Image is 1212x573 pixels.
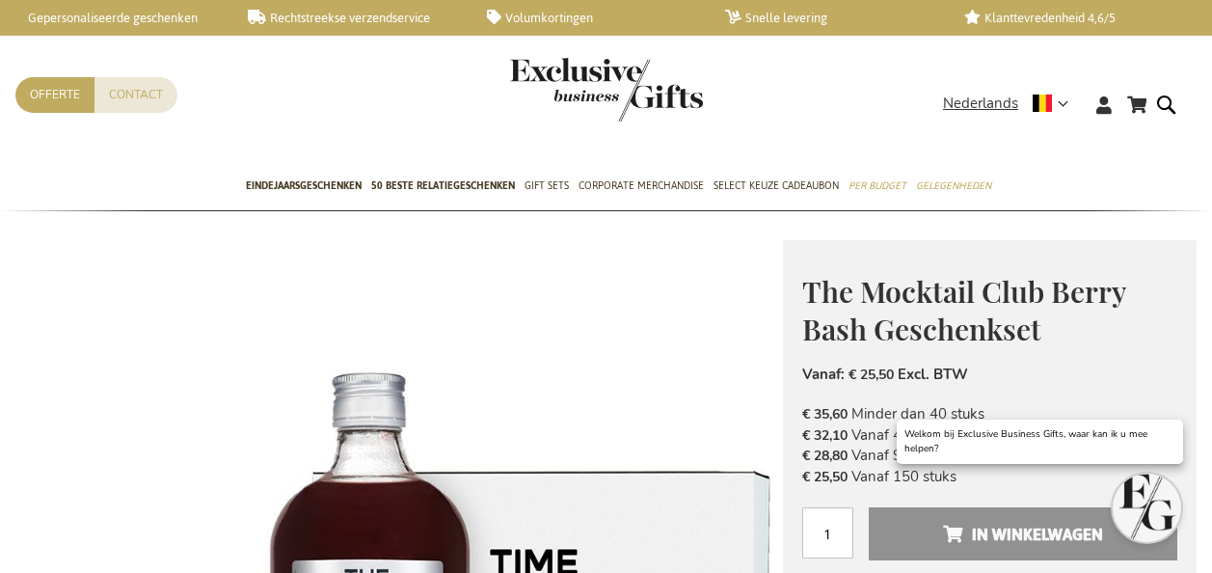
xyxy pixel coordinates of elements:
li: Minder dan 40 stuks [802,404,1177,424]
li: Vanaf 90 stuks [802,446,1177,466]
span: Vanaf: [802,365,845,384]
a: Corporate Merchandise [579,163,704,211]
a: Per Budget [848,163,906,211]
span: € 35,60 [802,405,848,423]
span: Excl. BTW [898,365,968,384]
span: € 25,50 [848,366,894,384]
span: € 25,50 [802,468,848,486]
li: Vanaf 150 stuks [802,467,1177,487]
a: 50 beste relatiegeschenken [371,163,515,211]
span: Corporate Merchandise [579,176,704,196]
a: Select Keuze Cadeaubon [714,163,839,211]
a: Klanttevredenheid 4,6/5 [964,10,1172,26]
a: Eindejaarsgeschenken [246,163,362,211]
input: Aantal [802,507,853,559]
a: store logo [510,58,606,122]
span: € 32,10 [802,426,848,445]
span: The Mocktail Club Berry Bash Geschenkset [802,272,1125,348]
a: Rechtstreekse verzendservice [248,10,455,26]
span: Eindejaarsgeschenken [246,176,362,196]
span: € 28,80 [802,447,848,465]
span: 50 beste relatiegeschenken [371,176,515,196]
a: Gift Sets [525,163,569,211]
a: Gelegenheden [916,163,991,211]
span: Select Keuze Cadeaubon [714,176,839,196]
a: Offerte [15,77,94,113]
span: Gift Sets [525,176,569,196]
a: Gepersonaliseerde geschenken [10,10,217,26]
a: Contact [94,77,177,113]
span: Gelegenheden [916,176,991,196]
a: Snelle levering [725,10,932,26]
img: Exclusive Business gifts logo [510,58,703,122]
a: Volumkortingen [487,10,694,26]
span: Nederlands [943,93,1018,115]
span: Per Budget [848,176,906,196]
li: Vanaf 40 stuks [802,425,1177,446]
